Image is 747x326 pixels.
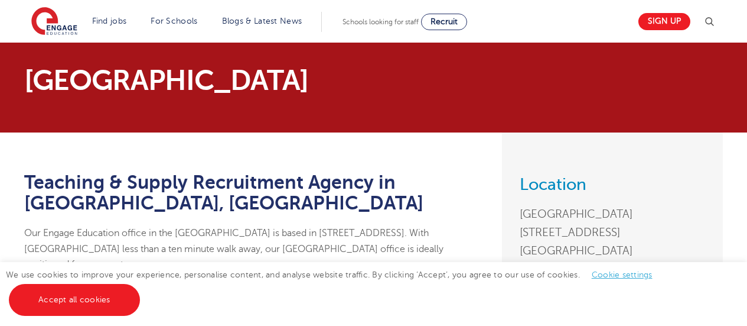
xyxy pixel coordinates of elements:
[520,205,705,279] address: [GEOGRAPHIC_DATA][STREET_ADDRESS] [GEOGRAPHIC_DATA] PE1 1XA
[421,14,467,30] a: Recruit
[24,228,443,270] span: Our Engage Education office in the [GEOGRAPHIC_DATA] is based in [STREET_ADDRESS]. With [GEOGRAPH...
[222,17,302,25] a: Blogs & Latest News
[31,7,77,37] img: Engage Education
[92,17,127,25] a: Find jobs
[638,13,690,30] a: Sign up
[6,270,664,304] span: We use cookies to improve your experience, personalise content, and analyse website traffic. By c...
[342,18,419,26] span: Schools looking for staff
[430,17,458,26] span: Recruit
[151,17,197,25] a: For Schools
[592,270,653,279] a: Cookie settings
[520,176,705,193] h3: Location
[9,284,140,316] a: Accept all cookies
[24,66,484,95] p: [GEOGRAPHIC_DATA]
[24,172,484,214] h1: Teaching & Supply Recruitment Agency in [GEOGRAPHIC_DATA], [GEOGRAPHIC_DATA]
